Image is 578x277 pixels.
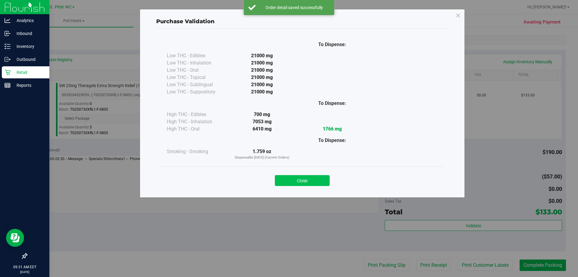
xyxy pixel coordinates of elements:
[167,59,227,67] div: Low THC - Inhalation
[167,74,227,81] div: Low THC - Topical
[3,264,47,270] p: 09:31 AM EDT
[167,148,227,155] div: Smoking - Smoking
[297,100,367,107] div: To Dispense:
[227,118,297,125] div: 7053 mg
[259,5,330,11] div: Order detail saved successfully
[297,41,367,48] div: To Dispense:
[227,52,297,59] div: 21000 mg
[5,56,11,62] inline-svg: Outbound
[167,118,227,125] div: High THC - Inhalation
[5,17,11,24] inline-svg: Analytics
[227,67,297,74] div: 21000 mg
[227,88,297,96] div: 21000 mg
[167,125,227,133] div: High THC - Oral
[275,175,330,186] button: Close
[5,30,11,36] inline-svg: Inbound
[156,18,215,25] span: Purchase Validation
[323,126,342,132] strong: 1766 mg
[6,229,24,247] iframe: Resource center
[227,81,297,88] div: 21000 mg
[227,59,297,67] div: 21000 mg
[167,88,227,96] div: Low THC - Suppository
[167,81,227,88] div: Low THC - Sublingual
[5,43,11,49] inline-svg: Inventory
[11,43,47,50] p: Inventory
[167,111,227,118] div: High THC - Edibles
[167,52,227,59] div: Low THC - Edibles
[11,82,47,89] p: Reports
[11,30,47,37] p: Inbound
[11,69,47,76] p: Retail
[11,17,47,24] p: Analytics
[227,155,297,160] p: Dispensable [DATE] (Current Orders)
[297,137,367,144] div: To Dispense:
[11,56,47,63] p: Outbound
[227,148,297,160] div: 1.759 oz
[5,69,11,75] inline-svg: Retail
[227,111,297,118] div: 700 mg
[227,125,297,133] div: 6410 mg
[167,67,227,74] div: Low THC - Oral
[5,82,11,88] inline-svg: Reports
[227,74,297,81] div: 21000 mg
[3,270,47,274] p: [DATE]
